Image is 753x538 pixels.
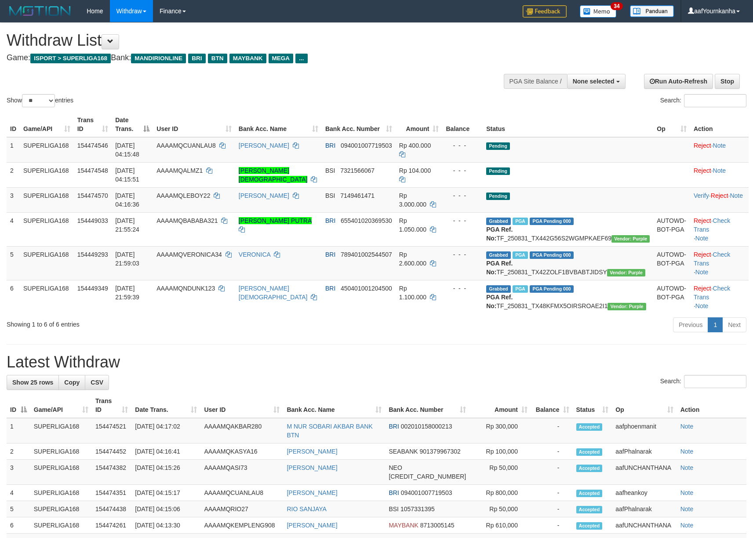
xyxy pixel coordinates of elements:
[653,246,690,280] td: AUTOWD-BOT-PGA
[229,54,266,63] span: MAYBANK
[7,393,30,418] th: ID: activate to sort column descending
[85,375,109,390] a: CSV
[399,142,431,149] span: Rp 400.000
[530,285,574,293] span: PGA Pending
[77,192,108,199] span: 154474570
[612,460,677,485] td: aafUNCHANTHANA
[684,375,746,388] input: Search:
[400,505,435,513] span: Copy 1057331395 to clipboard
[513,285,528,293] span: Marked by aafheankoy
[513,251,528,259] span: Marked by aafheankoy
[12,379,53,386] span: Show 25 rows
[7,460,30,485] td: 3
[131,54,186,63] span: MANDIRIONLINE
[531,485,573,501] td: -
[690,280,749,314] td: · ·
[239,167,308,183] a: [PERSON_NAME][DEMOGRAPHIC_DATA]
[325,251,335,258] span: BRI
[7,4,73,18] img: MOTION_logo.png
[92,393,131,418] th: Trans ID: activate to sort column ascending
[92,501,131,517] td: 154474438
[469,443,531,460] td: Rp 100,000
[486,285,511,293] span: Grabbed
[446,250,479,259] div: - - -
[389,505,399,513] span: BSI
[722,317,746,332] a: Next
[486,260,513,276] b: PGA Ref. No:
[235,112,322,137] th: Bank Acc. Name: activate to sort column ascending
[446,141,479,150] div: - - -
[713,142,726,149] a: Note
[469,501,531,517] td: Rp 50,000
[389,423,399,430] span: BRI
[573,393,612,418] th: Status: activate to sort column ascending
[115,167,139,183] span: [DATE] 04:15:51
[677,393,746,418] th: Action
[325,217,335,224] span: BRI
[695,269,709,276] a: Note
[7,375,59,390] a: Show 25 rows
[322,112,396,137] th: Bank Acc. Number: activate to sort column ascending
[30,501,92,517] td: SUPERLIGA168
[325,192,335,199] span: BSI
[325,285,335,292] span: BRI
[486,294,513,309] b: PGA Ref. No:
[7,353,746,371] h1: Latest Withdraw
[283,393,385,418] th: Bank Acc. Name: activate to sort column ascending
[7,137,20,163] td: 1
[156,167,203,174] span: AAAAMQALMZ1
[7,316,307,329] div: Showing 1 to 6 of 6 entries
[567,74,626,89] button: None selected
[92,517,131,534] td: 154474261
[20,187,74,212] td: SUPERLIGA168
[239,192,289,199] a: [PERSON_NAME]
[469,460,531,485] td: Rp 50,000
[612,418,677,443] td: aafphoenmanit
[131,443,200,460] td: [DATE] 04:16:41
[486,142,510,150] span: Pending
[30,517,92,534] td: SUPERLIGA168
[156,285,215,292] span: AAAAMQNDUNK123
[156,217,218,224] span: AAAAMQBABABA321
[340,167,375,174] span: Copy 7321566067 to clipboard
[690,246,749,280] td: · ·
[486,167,510,175] span: Pending
[680,423,694,430] a: Note
[531,418,573,443] td: -
[469,393,531,418] th: Amount: activate to sort column ascending
[200,443,283,460] td: AAAAMQKASYA16
[153,112,235,137] th: User ID: activate to sort column ascending
[287,423,372,439] a: M NUR SOBARI AKBAR BANK BTN
[115,142,139,158] span: [DATE] 04:15:48
[680,522,694,529] a: Note
[156,251,222,258] span: AAAAMQVERONICA34
[20,280,74,314] td: SUPERLIGA168
[200,517,283,534] td: AAAAMQKEMPLENG908
[200,460,283,485] td: AAAAMQASI73
[239,217,312,224] a: [PERSON_NAME] PUTRA
[576,465,603,472] span: Accepted
[611,235,650,243] span: Vendor URL: https://trx4.1velocity.biz
[446,284,479,293] div: - - -
[287,522,337,529] a: [PERSON_NAME]
[713,167,726,174] a: Note
[7,32,493,49] h1: Withdraw List
[469,418,531,443] td: Rp 300,000
[131,393,200,418] th: Date Trans.: activate to sort column ascending
[695,235,709,242] a: Note
[644,74,713,89] a: Run Auto-Refresh
[690,162,749,187] td: ·
[7,112,20,137] th: ID
[690,187,749,212] td: · ·
[531,393,573,418] th: Balance: activate to sort column ascending
[188,54,205,63] span: BRI
[708,317,723,332] a: 1
[325,167,335,174] span: BSI
[30,54,111,63] span: ISPORT > SUPERLIGA168
[653,112,690,137] th: Op: activate to sort column ascending
[530,218,574,225] span: PGA Pending
[446,166,479,175] div: - - -
[200,393,283,418] th: User ID: activate to sort column ascending
[730,192,743,199] a: Note
[131,517,200,534] td: [DATE] 04:13:30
